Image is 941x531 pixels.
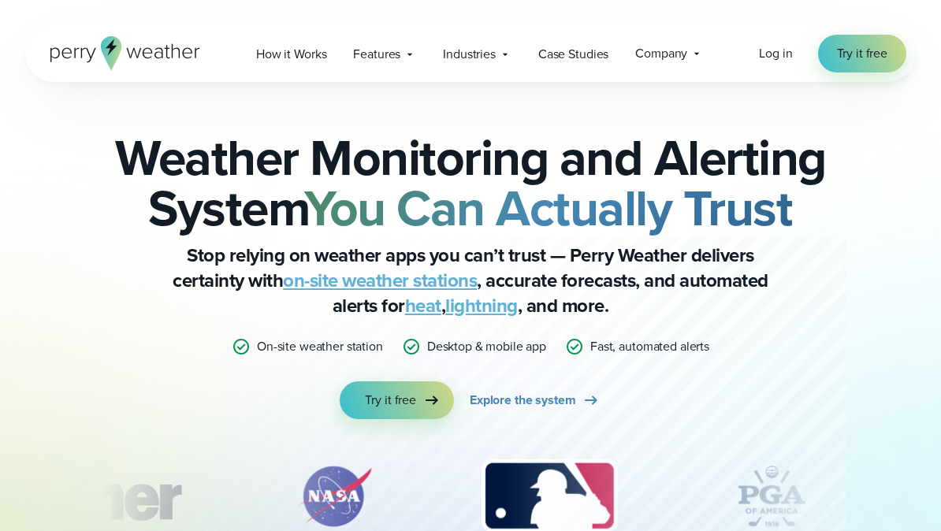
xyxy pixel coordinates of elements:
[427,337,546,356] p: Desktop & mobile app
[304,171,792,245] strong: You Can Actually Trust
[470,391,576,410] span: Explore the system
[759,44,792,62] span: Log in
[470,381,601,419] a: Explore the system
[257,337,383,356] p: On-site weather station
[590,337,709,356] p: Fast, automated alerts
[155,243,786,318] p: Stop relying on weather apps you can’t trust — Perry Weather delivers certainty with , accurate f...
[445,291,518,320] a: lightning
[538,45,608,64] span: Case Studies
[283,266,477,295] a: on-site weather stations
[759,44,792,63] a: Log in
[256,45,326,64] span: How it Works
[837,44,887,63] span: Try it free
[818,35,906,72] a: Try it free
[443,45,496,64] span: Industries
[340,381,453,419] a: Try it free
[635,44,687,63] span: Company
[365,391,415,410] span: Try it free
[102,132,839,233] h2: Weather Monitoring and Alerting System
[243,38,340,70] a: How it Works
[405,291,441,320] a: heat
[525,38,622,70] a: Case Studies
[353,45,400,64] span: Features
